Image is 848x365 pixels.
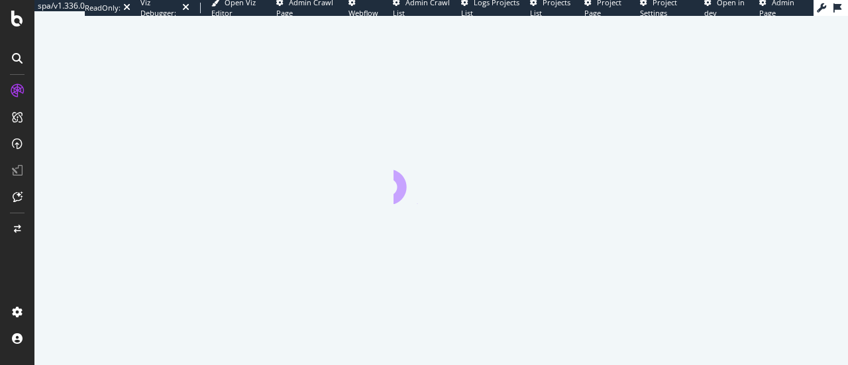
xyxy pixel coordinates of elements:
[394,156,489,204] div: animation
[348,8,378,18] span: Webflow
[85,3,121,13] div: ReadOnly:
